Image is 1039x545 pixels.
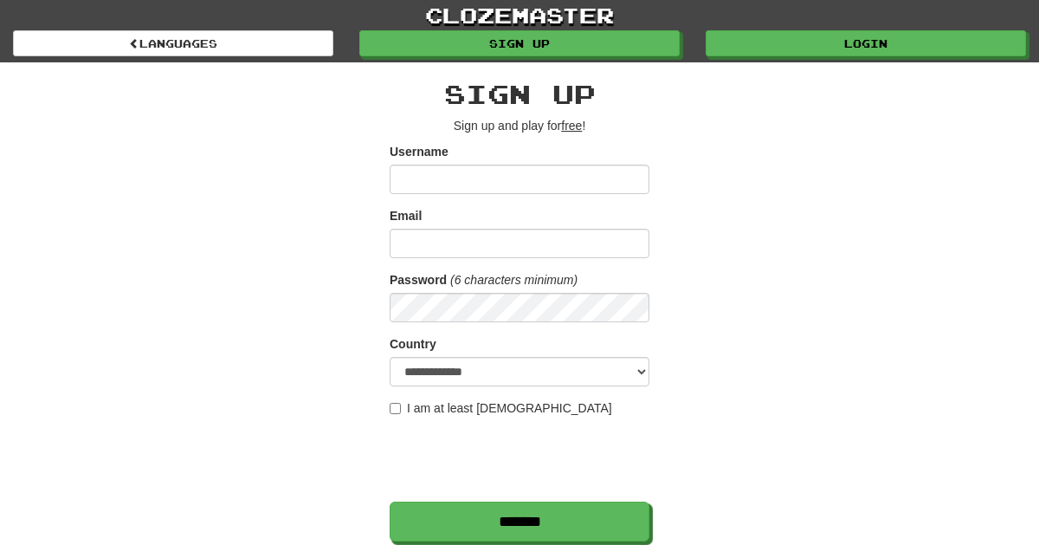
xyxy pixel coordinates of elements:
u: free [561,119,582,133]
p: Sign up and play for ! [390,117,649,134]
input: I am at least [DEMOGRAPHIC_DATA] [390,403,401,414]
em: (6 characters minimum) [450,273,578,287]
label: Username [390,143,449,160]
label: Password [390,271,447,289]
h2: Sign up [390,80,649,108]
a: Languages [13,30,333,56]
label: Email [390,207,422,224]
a: Sign up [359,30,680,56]
a: Login [706,30,1026,56]
label: Country [390,335,436,353]
iframe: reCAPTCHA [390,425,653,493]
label: I am at least [DEMOGRAPHIC_DATA] [390,399,612,417]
